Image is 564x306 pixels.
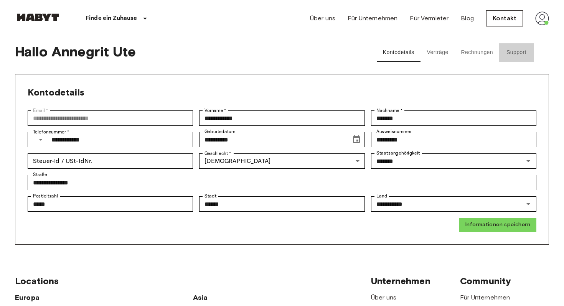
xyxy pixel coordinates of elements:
[371,132,536,147] div: Ausweisnummer
[28,87,84,98] span: Kontodetails
[199,153,364,169] div: [DEMOGRAPHIC_DATA]
[204,128,236,135] label: Geburtsdatum
[460,275,511,286] span: Community
[310,14,335,23] a: Über uns
[371,294,396,301] a: Über uns
[459,218,536,232] button: Informationen speichern
[348,14,397,23] a: Für Unternehmen
[371,110,536,126] div: Nachname
[486,10,523,26] a: Kontakt
[28,153,193,169] div: Steuer-Id / USt-IdNr.
[523,199,534,209] button: Open
[204,193,216,199] label: Stadt
[193,293,208,302] span: Asia
[15,43,355,62] span: Hallo Annegrit Ute
[499,43,534,62] button: Support
[33,107,48,114] label: Email
[33,132,48,147] button: Select country
[455,43,499,62] button: Rechnungen
[199,196,364,212] div: Stadt
[371,275,430,286] span: Unternehmen
[349,132,364,147] button: Choose date, selected date is Aug 4, 1996
[376,128,411,135] label: Ausweisnummer
[377,43,421,62] button: Kontodetails
[523,156,534,166] button: Open
[410,14,449,23] a: Für Vermieter
[376,193,387,199] label: Land
[28,175,536,190] div: Straße
[199,110,364,126] div: Vorname
[15,293,40,302] span: Europa
[86,14,137,23] p: Finde ein Zuhause
[421,43,455,62] button: Verträge
[33,128,69,135] label: Telefonnummer
[28,196,193,212] div: Postleitzahl
[376,150,420,156] label: Staatsangehörigkeit
[28,110,193,126] div: Email
[535,12,549,25] img: avatar
[15,13,61,21] img: Habyt
[461,14,474,23] a: Blog
[33,171,47,178] label: Straße
[33,193,58,199] label: Postleitzahl
[204,150,231,157] label: Geschlecht
[460,294,510,301] a: Für Unternehmen
[204,107,226,114] label: Vorname
[376,107,402,114] label: Nachname
[15,275,59,286] span: Locations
